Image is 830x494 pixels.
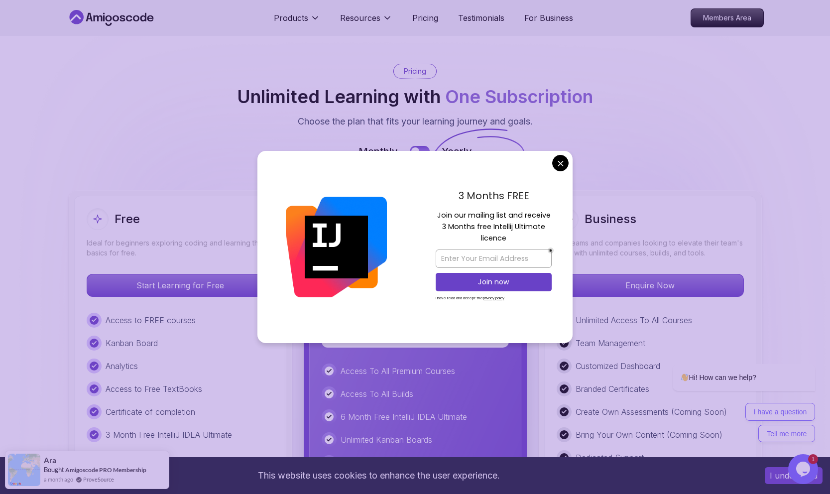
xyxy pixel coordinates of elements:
button: Accept cookies [765,467,823,484]
p: Choose the plan that fits your learning journey and goals. [298,115,533,128]
p: Unlimited Kanban Boards [341,434,432,446]
p: Resources [340,12,380,24]
h2: Free [115,211,140,227]
p: Branded Certificates [576,383,649,395]
a: For Business [524,12,573,24]
span: Ara [44,456,56,465]
p: Certificate of Completion [341,457,431,469]
iframe: chat widget [641,274,820,449]
p: Create Own Assessments (Coming Soon) [576,406,727,418]
h2: Business [585,211,636,227]
p: Analytics [106,360,138,372]
h2: Unlimited Learning with [237,87,593,107]
img: provesource social proof notification image [8,454,40,486]
p: Access to Free TextBooks [106,383,202,395]
button: Resources [340,12,392,32]
p: Bring Your Own Content (Coming Soon) [576,429,722,441]
p: Team Management [576,337,645,349]
p: Start Learning for Free [87,274,273,296]
p: Kanban Board [106,337,158,349]
a: Testimonials [458,12,504,24]
p: Customized Dashboard [576,360,660,372]
p: Dedicated Support [576,452,644,464]
p: Certificate of completion [106,406,195,418]
a: Members Area [691,8,764,27]
p: For teams and companies looking to elevate their team's skills with unlimited courses, builds, an... [557,238,744,258]
span: a month ago [44,475,73,484]
button: Start Learning for Free [87,274,274,297]
iframe: chat widget [788,454,820,484]
p: 6 Month Free IntelliJ IDEA Ultimate [341,411,467,423]
p: Pricing [404,66,426,76]
p: Access To All Builds [341,388,413,400]
div: This website uses cookies to enhance the user experience. [7,465,750,487]
p: Unlimited Access To All Courses [576,314,692,326]
p: Access to FREE courses [106,314,196,326]
p: Members Area [691,9,763,27]
p: Ideal for beginners exploring coding and learning the basics for free. [87,238,274,258]
p: Monthly [358,144,398,158]
p: Access To All Premium Courses [341,365,455,377]
a: Amigoscode PRO Membership [65,466,146,474]
span: One Subscription [445,86,593,108]
p: Products [274,12,308,24]
p: 3 Month Free IntelliJ IDEA Ultimate [106,429,232,441]
span: Bought [44,466,64,474]
a: Start Learning for Free [87,280,274,290]
a: Pricing [412,12,438,24]
button: Products [274,12,320,32]
a: ProveSource [83,475,114,484]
